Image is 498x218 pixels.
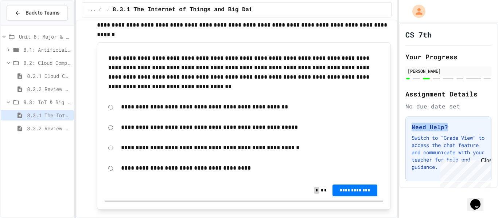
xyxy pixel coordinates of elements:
div: No due date set [405,102,491,111]
h2: Your Progress [405,52,491,62]
h1: CS 7th [405,29,432,40]
span: 8.3.1 The Internet of Things and Big Data: Our Connected Digital World [27,111,71,119]
div: [PERSON_NAME] [408,68,489,74]
span: Back to Teams [26,9,59,17]
p: Switch to "Grade View" to access the chat feature and communicate with your teacher for help and ... [412,134,485,171]
h2: Assignment Details [405,89,491,99]
span: / [107,7,110,13]
iframe: chat widget [437,157,491,188]
span: 8.2.2 Review - Cloud Computing [27,85,71,93]
span: 8.2.1 Cloud Computing: Transforming the Digital World [27,72,71,80]
span: Unit 8: Major & Emerging Technologies [19,33,71,40]
iframe: chat widget [467,189,491,211]
div: My Account [405,3,427,20]
span: ... [88,7,96,13]
span: 8.1: Artificial Intelligence Basics [23,46,71,53]
div: Chat with us now!Close [3,3,50,46]
h3: Need Help? [412,123,485,131]
span: 8.2: Cloud Computing [23,59,71,67]
button: Back to Teams [7,5,68,21]
span: 8.3: IoT & Big Data [23,98,71,106]
span: / [98,7,101,13]
span: 8.3.2 Review - The Internet of Things and Big Data [27,124,71,132]
span: 8.3.1 The Internet of Things and Big Data: Our Connected Digital World [113,5,358,14]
